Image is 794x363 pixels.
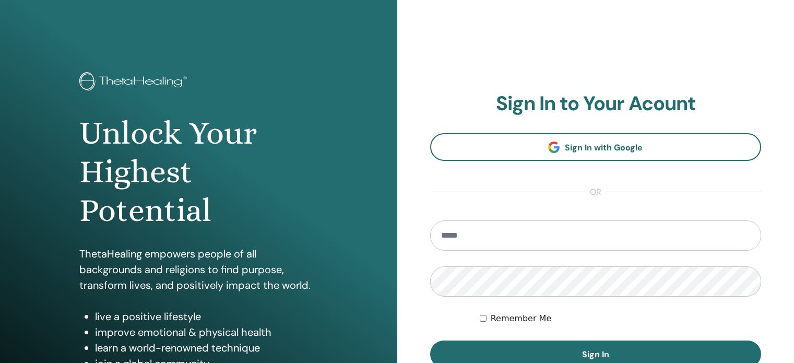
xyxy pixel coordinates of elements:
[582,349,609,360] span: Sign In
[430,92,762,116] h2: Sign In to Your Acount
[565,142,643,153] span: Sign In with Google
[79,246,318,293] p: ThetaHealing empowers people of all backgrounds and religions to find purpose, transform lives, a...
[95,340,318,356] li: learn a world-renowned technique
[585,186,607,198] span: or
[79,114,318,230] h1: Unlock Your Highest Potential
[480,312,761,325] div: Keep me authenticated indefinitely or until I manually logout
[95,309,318,324] li: live a positive lifestyle
[95,324,318,340] li: improve emotional & physical health
[491,312,552,325] label: Remember Me
[430,133,762,161] a: Sign In with Google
